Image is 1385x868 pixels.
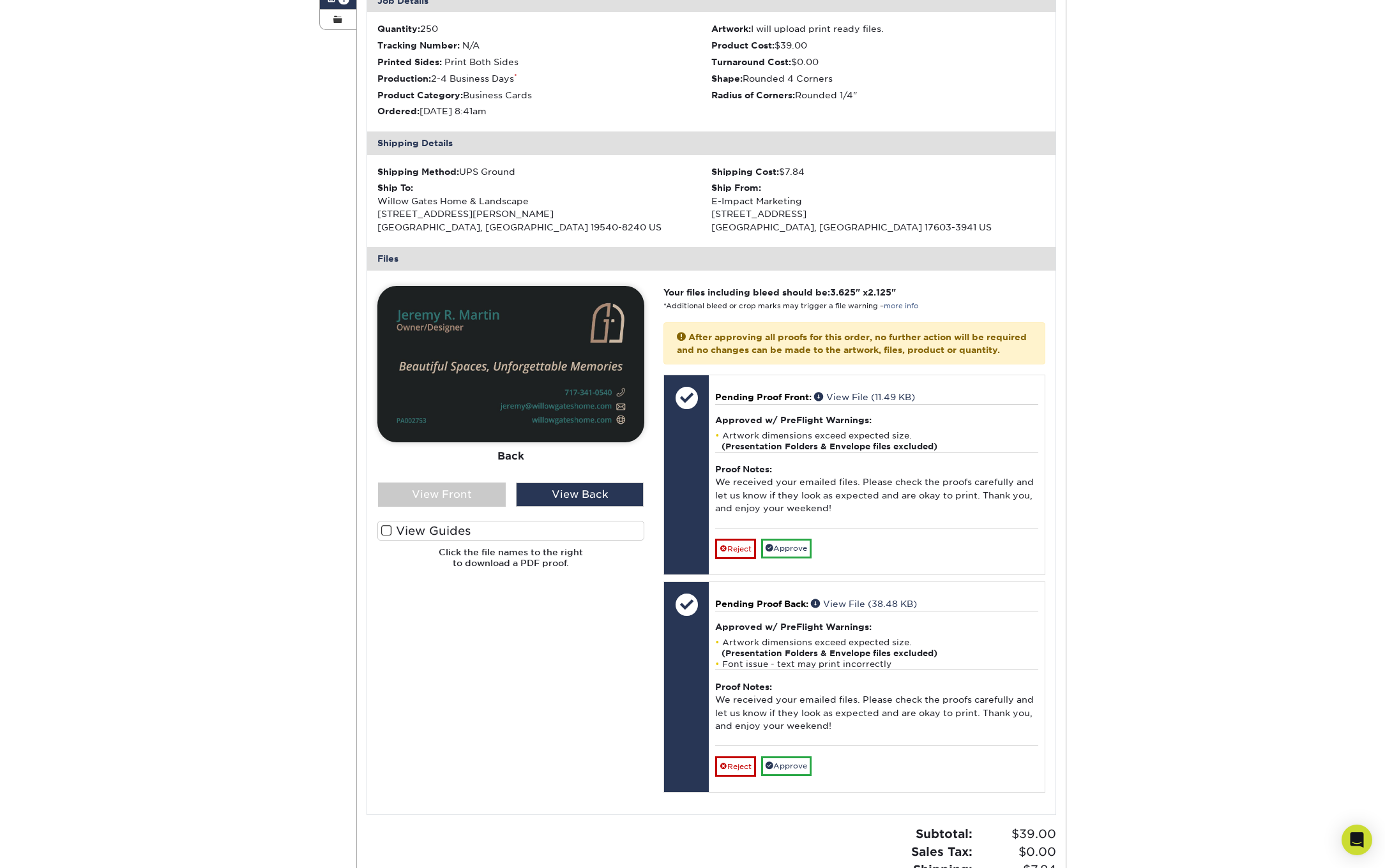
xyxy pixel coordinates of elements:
[377,57,442,67] strong: Printed Sides:
[711,22,1045,35] li: I will upload print ready files.
[377,89,711,101] li: Business Cards
[711,56,1045,68] li: $0.00
[663,302,918,310] small: *Additional bleed or crop marks may trigger a file warning –
[715,415,1038,425] h4: Approved w/ PreFlight Warnings:
[715,452,1038,528] div: We received your emailed files. Please check the proofs carefully and let us know if they look as...
[715,599,808,609] span: Pending Proof Back:
[367,247,1056,270] div: Files
[444,57,518,67] span: Print Both Sides
[976,843,1056,861] span: $0.00
[663,287,896,297] strong: Your files including bleed should be: " x "
[976,825,1056,843] span: $39.00
[377,167,459,177] strong: Shipping Method:
[715,682,772,692] strong: Proof Notes:
[377,442,644,470] div: Back
[715,637,1038,659] li: Artwork dimensions exceed expected size.
[715,464,772,474] strong: Proof Notes:
[462,40,480,50] span: N/A
[722,442,937,451] strong: (Presentation Folders & Envelope files excluded)
[715,539,756,559] a: Reject
[711,57,791,67] strong: Turnaround Cost:
[711,39,1045,52] li: $39.00
[761,756,812,776] a: Approve
[715,392,812,402] span: Pending Proof Front:
[711,72,1045,85] li: Rounded 4 Corners
[715,670,1038,745] div: We received your emailed files. Please check the proofs carefully and let us know if they look as...
[677,332,1027,355] strong: After approving all proofs for this order, no further action will be required and no changes can ...
[377,72,711,85] li: 2-4 Business Days
[711,183,761,193] strong: Ship From:
[377,165,711,178] div: UPS Ground
[715,659,1038,670] li: Font issue - text may print incorrectly
[377,40,460,50] strong: Tracking Number:
[711,89,1045,101] li: Rounded 1/4"
[711,24,751,34] strong: Artwork:
[516,483,644,507] div: View Back
[711,165,1045,178] div: $7.84
[377,22,711,35] li: 250
[884,302,918,310] a: more info
[377,90,463,100] strong: Product Category:
[715,430,1038,452] li: Artwork dimensions exceed expected size.
[811,599,917,609] a: View File (38.48 KB)
[711,90,795,100] strong: Radius of Corners:
[916,827,973,841] strong: Subtotal:
[367,131,1056,154] div: Shipping Details
[814,392,915,402] a: View File (11.49 KB)
[711,73,743,84] strong: Shape:
[377,24,420,34] strong: Quantity:
[711,181,1045,234] div: E-Impact Marketing [STREET_ADDRESS] [GEOGRAPHIC_DATA], [GEOGRAPHIC_DATA] 17603-3941 US
[715,622,1038,632] h4: Approved w/ PreFlight Warnings:
[868,287,891,297] span: 2.125
[830,287,856,297] span: 3.625
[378,483,506,507] div: View Front
[377,73,431,84] strong: Production:
[377,521,644,541] label: View Guides
[722,648,937,658] strong: (Presentation Folders & Envelope files excluded)
[761,539,812,558] a: Approve
[377,181,711,234] div: Willow Gates Home & Landscape [STREET_ADDRESS][PERSON_NAME] [GEOGRAPHIC_DATA], [GEOGRAPHIC_DATA] ...
[377,183,413,193] strong: Ship To:
[377,106,420,116] strong: Ordered:
[377,105,711,117] li: [DATE] 8:41am
[715,756,756,777] a: Reject
[711,167,779,177] strong: Shipping Cost:
[1342,825,1372,855] div: Open Intercom Messenger
[377,547,644,578] h6: Click the file names to the right to download a PDF proof.
[711,40,775,50] strong: Product Cost:
[911,844,973,858] strong: Sales Tax:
